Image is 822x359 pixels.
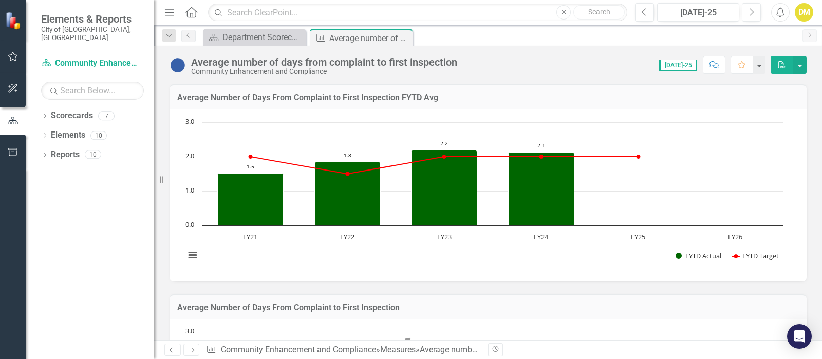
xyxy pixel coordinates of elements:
h3: Average Number of Days From Complaint to First Inspection FYTD Avg [177,93,799,102]
text: 3.0 [185,326,194,335]
button: DM [795,3,813,22]
a: Community Enhancement and Compliance [221,345,376,354]
button: Search [573,5,625,20]
button: [DATE]-25 [657,3,739,22]
text: 1.8 [344,152,351,159]
button: View chart menu, Chart [185,248,200,262]
h3: Average Number of Days From Complaint to First Inspection [177,303,799,312]
text: FYTD Target [742,251,779,260]
div: Open Intercom Messenger [787,324,812,349]
text: 3.0 [185,117,194,126]
a: Scorecards [51,110,93,122]
div: [DATE]-25 [661,7,736,19]
text: 2.1 [537,142,545,149]
button: Show FYTD Target [732,252,779,261]
text: FY24 [534,232,549,241]
span: Search [588,8,610,16]
img: ClearPoint Strategy [5,12,23,30]
path: FY22, 1.5. FYTD Target. [346,172,350,176]
div: Average number of days from complaint to first inspection [329,32,410,45]
path: FY24, 2.13333333. FYTD Actual. [509,152,574,225]
svg: Interactive chart [180,117,789,271]
div: » » [206,344,480,356]
path: FY22, 1.84166666. FYTD Actual. [315,162,381,225]
span: [DATE]-25 [659,60,697,71]
a: Elements [51,129,85,141]
input: Search ClearPoint... [208,4,627,22]
span: Elements & Reports [41,13,144,25]
path: FY21, 2. FYTD Target. [249,155,253,159]
path: FY25, 2. FYTD Target. [637,155,641,159]
img: Information Unavailable [170,57,186,73]
a: Reports [51,149,80,161]
small: City of [GEOGRAPHIC_DATA], [GEOGRAPHIC_DATA] [41,25,144,42]
input: Search Below... [41,82,144,100]
text: 2.0 [185,151,194,160]
text: 1.5 [247,163,254,170]
div: 10 [85,150,101,159]
text: 2.2 [440,140,448,147]
text: FY23 [437,232,452,241]
text: 0.0 [185,220,194,229]
path: FY24, 2. FYTD Target. [539,155,544,159]
text: FY22 [340,232,354,241]
div: Average number of days from complaint to first inspection [191,56,457,68]
div: 10 [90,131,107,140]
text: FY26 [728,232,742,241]
g: FYTD Actual, series 1 of 2. Bar series with 6 bars. [218,122,736,226]
div: Average number of days from complaint to first inspection [420,345,631,354]
a: Community Enhancement and Compliance [41,58,144,69]
path: FY23, 2.18333333. FYTD Actual. [412,150,477,225]
path: FY21, 1.50833333. FYTD Actual. [218,173,284,225]
path: FY23, 2. FYTD Target. [442,155,446,159]
button: Show FYTD Actual [676,252,721,261]
text: FY25 [631,232,645,241]
div: 7 [98,111,115,120]
text: 1.0 [185,185,194,195]
div: Community Enhancement and Compliance [191,68,457,75]
div: Chart. Highcharts interactive chart. [180,117,796,271]
text: FY21 [243,232,257,241]
a: Measures [380,345,416,354]
a: Department Scorecard [206,31,303,44]
div: Department Scorecard [222,31,303,44]
text: FYTD Actual [685,251,721,260]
